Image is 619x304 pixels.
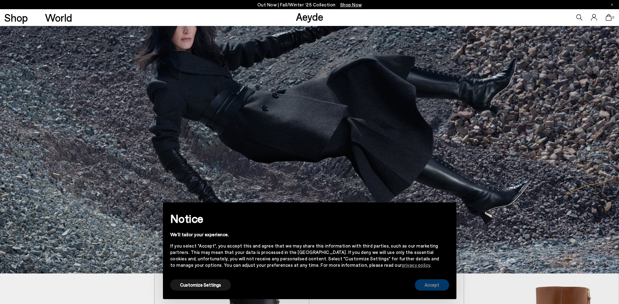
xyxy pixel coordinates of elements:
[170,211,439,226] h2: Notice
[257,1,362,9] p: Out Now | Fall/Winter ‘25 Collection
[402,262,430,268] a: privacy policy
[170,279,231,291] button: Customize Settings
[444,207,449,216] span: ×
[439,204,454,219] button: Close this notice
[612,16,615,19] span: 0
[415,279,449,291] button: Accept
[340,2,362,7] span: Navigate to /collections/new-in
[170,243,439,268] div: If you select "Accept", you accept this and agree that we may share this information with third p...
[170,231,439,238] div: We'll tailor your experience.
[296,10,323,23] a: Aeyde
[606,14,612,21] a: 0
[45,12,72,23] a: World
[4,12,28,23] a: Shop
